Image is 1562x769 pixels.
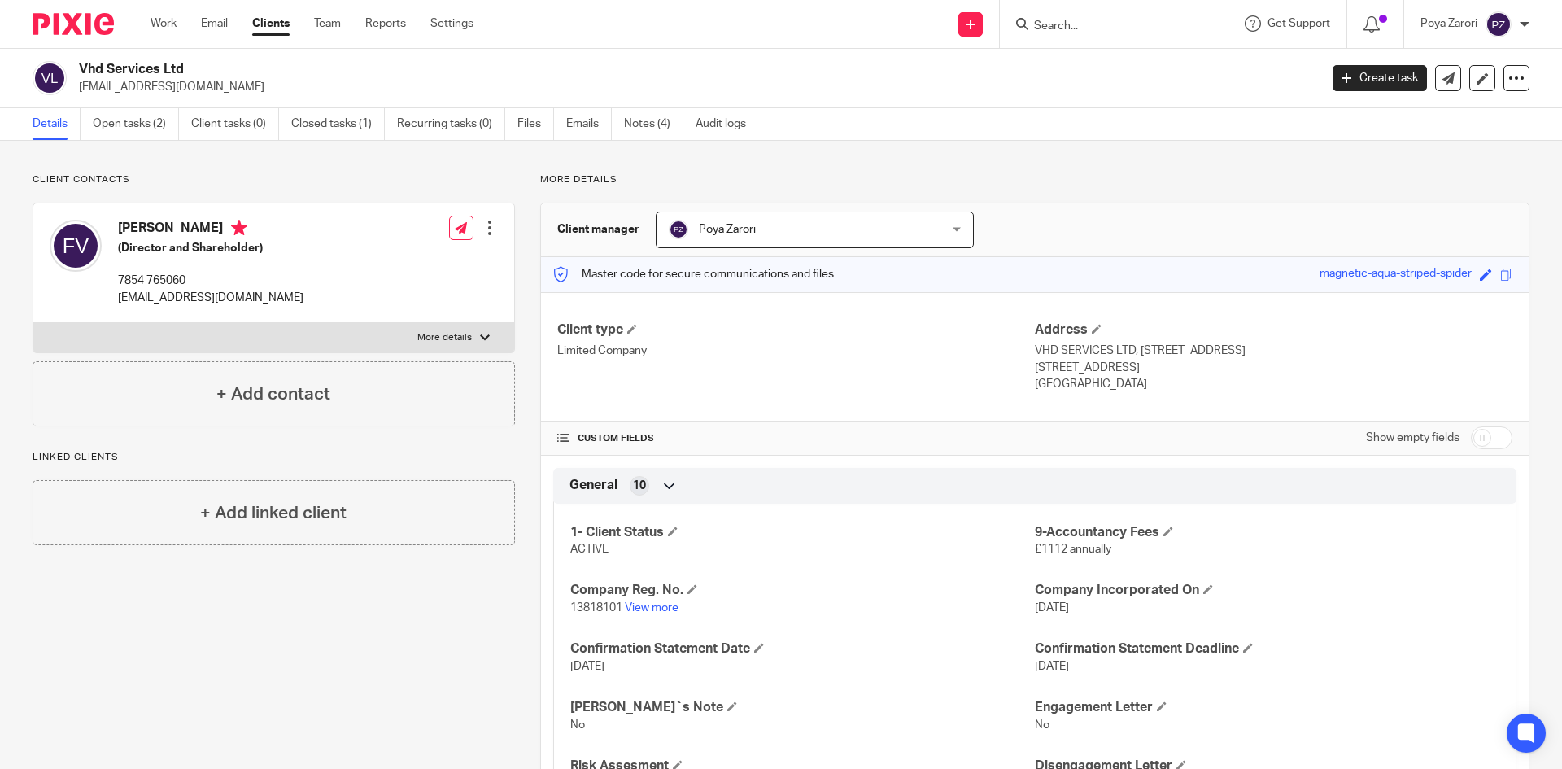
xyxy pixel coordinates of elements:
a: Notes (4) [624,108,683,140]
p: Client contacts [33,173,515,186]
p: Limited Company [557,343,1035,359]
a: Create task [1333,65,1427,91]
a: Emails [566,108,612,140]
p: VHD SERVICES LTD, [STREET_ADDRESS] [1035,343,1512,359]
h4: 1- Client Status [570,524,1035,541]
p: [EMAIL_ADDRESS][DOMAIN_NAME] [79,79,1308,95]
p: 7854 765060 [118,273,303,289]
img: svg%3E [669,220,688,239]
p: Poya Zarori [1420,15,1477,32]
h2: Vhd Services Ltd [79,61,1062,78]
h4: Company Reg. No. [570,582,1035,599]
p: More details [540,173,1529,186]
h4: + Add contact [216,382,330,407]
h4: CUSTOM FIELDS [557,432,1035,445]
p: [EMAIL_ADDRESS][DOMAIN_NAME] [118,290,303,306]
span: Poya Zarori [699,224,756,235]
h4: Client type [557,321,1035,339]
h4: + Add linked client [200,500,347,526]
span: £1112 annually [1035,544,1111,555]
label: Show empty fields [1366,430,1459,446]
a: Settings [430,15,473,32]
input: Search [1032,20,1179,34]
p: [STREET_ADDRESS] [1035,360,1512,376]
a: Files [517,108,554,140]
h4: 9-Accountancy Fees [1035,524,1499,541]
p: More details [417,331,472,344]
span: [DATE] [1035,602,1069,614]
div: magnetic-aqua-striped-spider [1320,265,1472,284]
span: ACTIVE [570,544,609,555]
a: Recurring tasks (0) [397,108,505,140]
a: Email [201,15,228,32]
span: No [1035,719,1049,731]
span: [DATE] [1035,661,1069,672]
a: Audit logs [696,108,758,140]
h4: [PERSON_NAME]`s Note [570,699,1035,716]
p: [GEOGRAPHIC_DATA] [1035,376,1512,392]
h4: Confirmation Statement Deadline [1035,640,1499,658]
img: svg%3E [50,220,102,272]
h4: Engagement Letter [1035,699,1499,716]
img: svg%3E [33,61,67,95]
p: Master code for secure communications and files [553,266,834,282]
a: Work [151,15,177,32]
i: Primary [231,220,247,236]
a: Client tasks (0) [191,108,279,140]
p: Linked clients [33,451,515,464]
a: Clients [252,15,290,32]
a: Team [314,15,341,32]
a: Details [33,108,81,140]
span: General [569,477,617,494]
h4: [PERSON_NAME] [118,220,303,240]
span: 13818101 [570,602,622,614]
a: View more [625,602,678,614]
h4: Company Incorporated On [1035,582,1499,599]
img: Pixie [33,13,114,35]
a: Closed tasks (1) [291,108,385,140]
h5: (Director and Shareholder) [118,240,303,256]
span: Get Support [1267,18,1330,29]
a: Reports [365,15,406,32]
h4: Address [1035,321,1512,339]
a: Open tasks (2) [93,108,179,140]
h4: Confirmation Statement Date [570,640,1035,658]
span: No [570,719,585,731]
h3: Client manager [557,221,639,238]
img: svg%3E [1486,11,1512,37]
span: [DATE] [570,661,604,672]
span: 10 [633,478,646,494]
